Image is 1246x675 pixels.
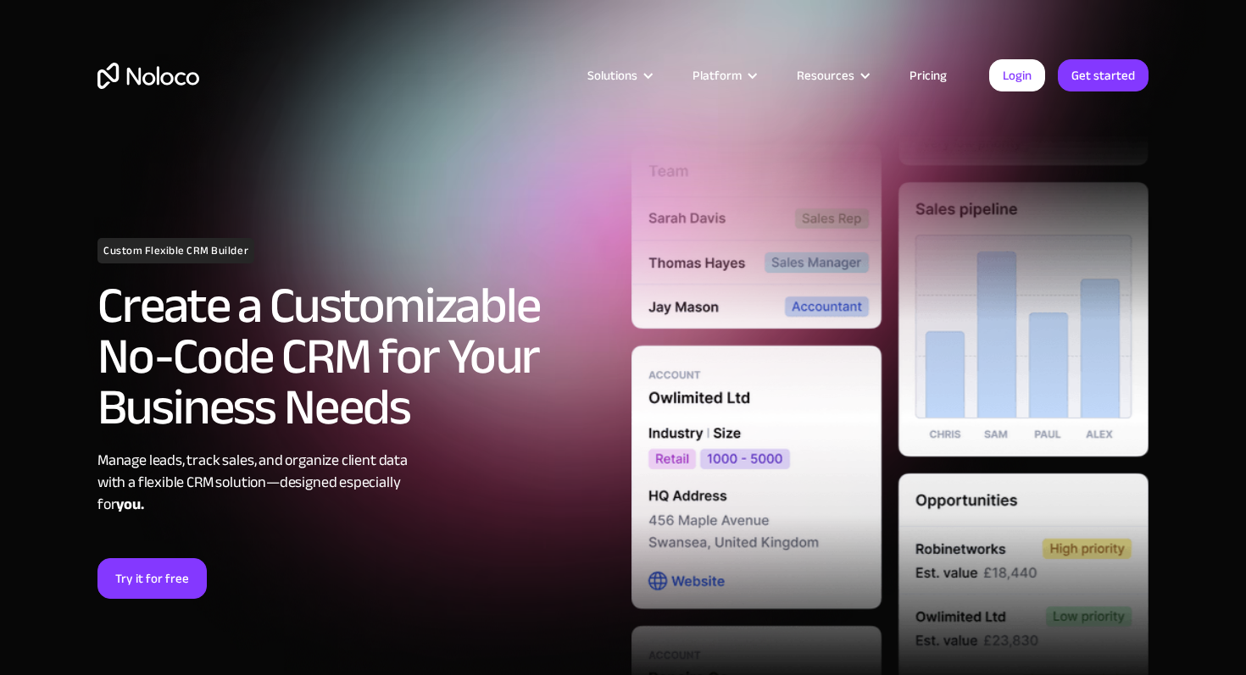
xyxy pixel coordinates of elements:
div: Solutions [566,64,671,86]
a: Pricing [888,64,968,86]
div: Manage leads, track sales, and organize client data with a flexible CRM solution—designed especia... [97,450,615,516]
a: home [97,63,199,89]
div: Resources [776,64,888,86]
h1: Custom Flexible CRM Builder [97,238,254,263]
div: Platform [671,64,776,86]
h2: Create a Customizable No-Code CRM for Your Business Needs [97,280,615,433]
div: Platform [693,64,742,86]
a: Get started [1058,59,1149,91]
a: Try it for free [97,558,207,599]
div: Resources [797,64,854,86]
a: Login [989,59,1045,91]
div: Solutions [587,64,637,86]
strong: you. [116,490,143,518]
